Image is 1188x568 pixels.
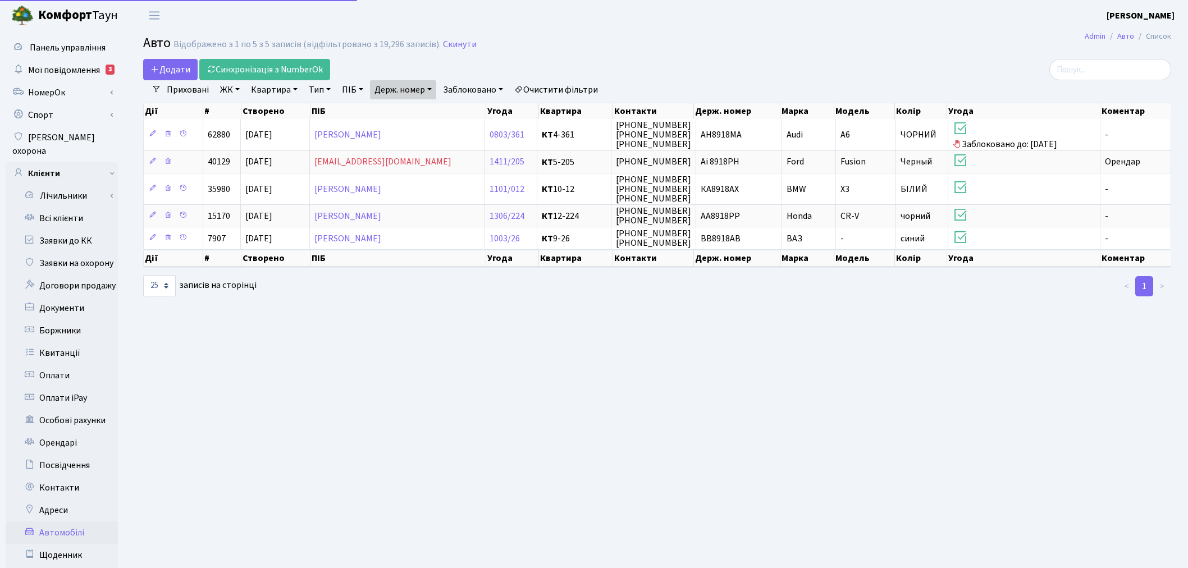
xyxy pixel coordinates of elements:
[143,33,171,53] span: Авто
[6,477,118,499] a: Контакти
[510,80,602,99] a: Очистити фільтри
[542,210,553,222] b: КТ
[150,63,190,76] span: Додати
[947,250,1101,267] th: Угода
[216,80,244,99] a: ЖК
[490,232,520,245] a: 1003/26
[6,230,118,252] a: Заявки до КК
[901,183,927,195] span: БІЛИЙ
[337,80,368,99] a: ПІБ
[1100,250,1171,267] th: Коментар
[6,364,118,387] a: Оплати
[787,183,806,195] span: BMW
[6,36,118,59] a: Панель управління
[701,129,742,141] span: AH8918MA
[490,129,524,141] a: 0803/361
[694,250,780,267] th: Держ. номер
[701,156,739,168] span: Аі 8918РН
[1105,232,1108,245] span: -
[13,185,118,207] a: Лічильники
[542,130,606,139] span: 4-361
[1049,59,1171,80] input: Пошук...
[6,207,118,230] a: Всі клієнти
[780,250,834,267] th: Марка
[38,6,92,24] b: Комфорт
[314,183,381,195] a: [PERSON_NAME]
[173,39,441,50] div: Відображено з 1 по 5 з 5 записів (відфільтровано з 19,296 записів).
[245,210,272,222] span: [DATE]
[901,232,925,245] span: cиний
[1135,276,1153,296] a: 1
[616,119,691,150] span: [PHONE_NUMBER] [PHONE_NUMBER] [PHONE_NUMBER]
[1105,183,1108,195] span: -
[787,156,804,168] span: Ford
[6,104,118,126] a: Спорт
[539,103,613,119] th: Квартира
[1105,156,1140,168] span: Орендар
[616,205,691,227] span: [PHONE_NUMBER] [PHONE_NUMBER]
[245,129,272,141] span: [DATE]
[144,250,203,267] th: Дії
[834,250,894,267] th: Модель
[143,59,198,80] a: Додати
[616,156,691,168] span: [PHONE_NUMBER]
[953,120,1096,150] span: Заблоковано до: [DATE]
[6,59,118,81] a: Мої повідомлення3
[787,232,802,245] span: ВАЗ
[1107,9,1175,22] a: [PERSON_NAME]
[314,129,381,141] a: [PERSON_NAME]
[6,126,118,162] a: [PERSON_NAME] охорона
[304,80,335,99] a: Тип
[310,103,486,119] th: ПІБ
[1107,10,1175,22] b: [PERSON_NAME]
[314,210,381,222] a: [PERSON_NAME]
[203,250,241,267] th: #
[6,409,118,432] a: Особові рахунки
[106,65,115,75] div: 3
[490,156,524,168] a: 1411/205
[6,319,118,342] a: Боржники
[486,103,539,119] th: Угода
[840,232,844,245] span: -
[1105,210,1108,222] span: -
[6,252,118,274] a: Заявки на охорону
[490,183,524,195] a: 1101/012
[241,250,310,267] th: Створено
[11,4,34,27] img: logo.png
[701,232,741,245] span: ВВ8918АВ
[208,129,230,141] span: 62880
[1105,129,1108,141] span: -
[901,210,930,222] span: чорний
[616,227,691,249] span: [PHONE_NUMBER] [PHONE_NUMBER]
[162,80,213,99] a: Приховані
[6,544,118,566] a: Щоденник
[1134,30,1171,43] li: Список
[834,103,894,119] th: Модель
[1117,30,1134,42] a: Авто
[245,156,272,168] span: [DATE]
[443,39,477,50] a: Скинути
[6,342,118,364] a: Квитанції
[28,64,100,76] span: Мої повідомлення
[199,59,330,80] a: Синхронізація з NumberOk
[840,129,850,141] span: A6
[840,156,866,168] span: Fusion
[6,454,118,477] a: Посвідчення
[38,6,118,25] span: Таун
[613,250,694,267] th: Контакти
[208,183,230,195] span: 35980
[245,183,272,195] span: [DATE]
[701,183,739,195] span: КА8918АХ
[140,6,168,25] button: Переключити навігацію
[203,103,241,119] th: #
[208,232,226,245] span: 7907
[1100,103,1171,119] th: Коментар
[1085,30,1105,42] a: Admin
[6,387,118,409] a: Оплати iPay
[787,210,812,222] span: Honda
[314,156,451,168] a: [EMAIL_ADDRESS][DOMAIN_NAME]
[208,156,230,168] span: 40129
[143,275,257,296] label: записів на сторінці
[613,103,694,119] th: Контакти
[787,129,803,141] span: Audi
